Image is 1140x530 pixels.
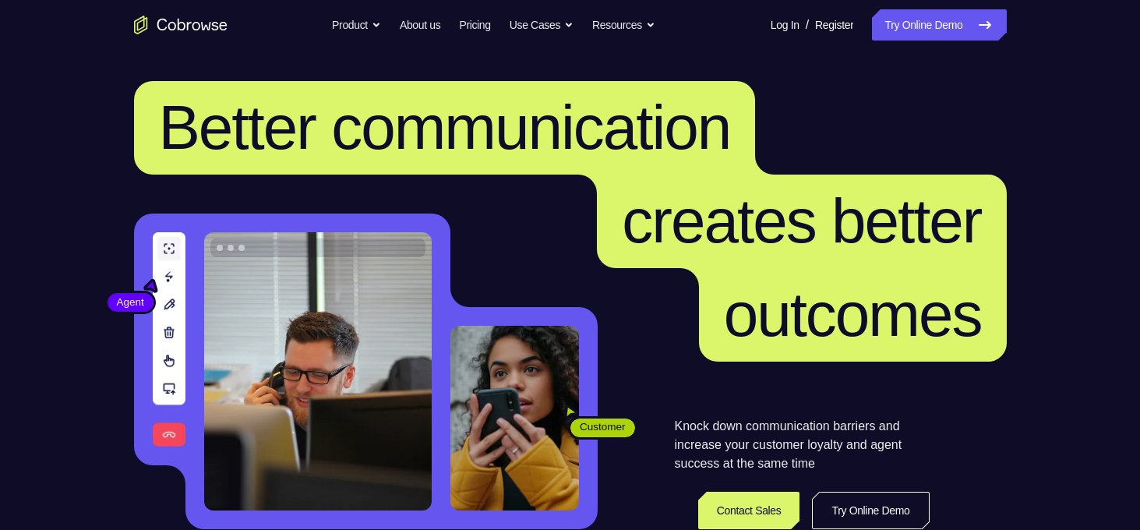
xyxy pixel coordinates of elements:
[812,492,929,529] a: Try Online Demo
[675,417,930,473] p: Knock down communication barriers and increase your customer loyalty and agent success at the sam...
[332,9,381,41] button: Product
[698,492,800,529] a: Contact Sales
[815,9,853,41] a: Register
[204,232,432,511] img: A customer support agent talking on the phone
[159,93,731,162] span: Better communication
[400,9,440,41] a: About us
[510,9,574,41] button: Use Cases
[622,186,981,256] span: creates better
[724,280,982,349] span: outcomes
[771,9,799,41] a: Log In
[872,9,1006,41] a: Try Online Demo
[806,16,809,34] span: /
[459,9,490,41] a: Pricing
[450,326,579,511] img: A customer holding their phone
[592,9,655,41] button: Resources
[134,16,228,34] a: Go to the home page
